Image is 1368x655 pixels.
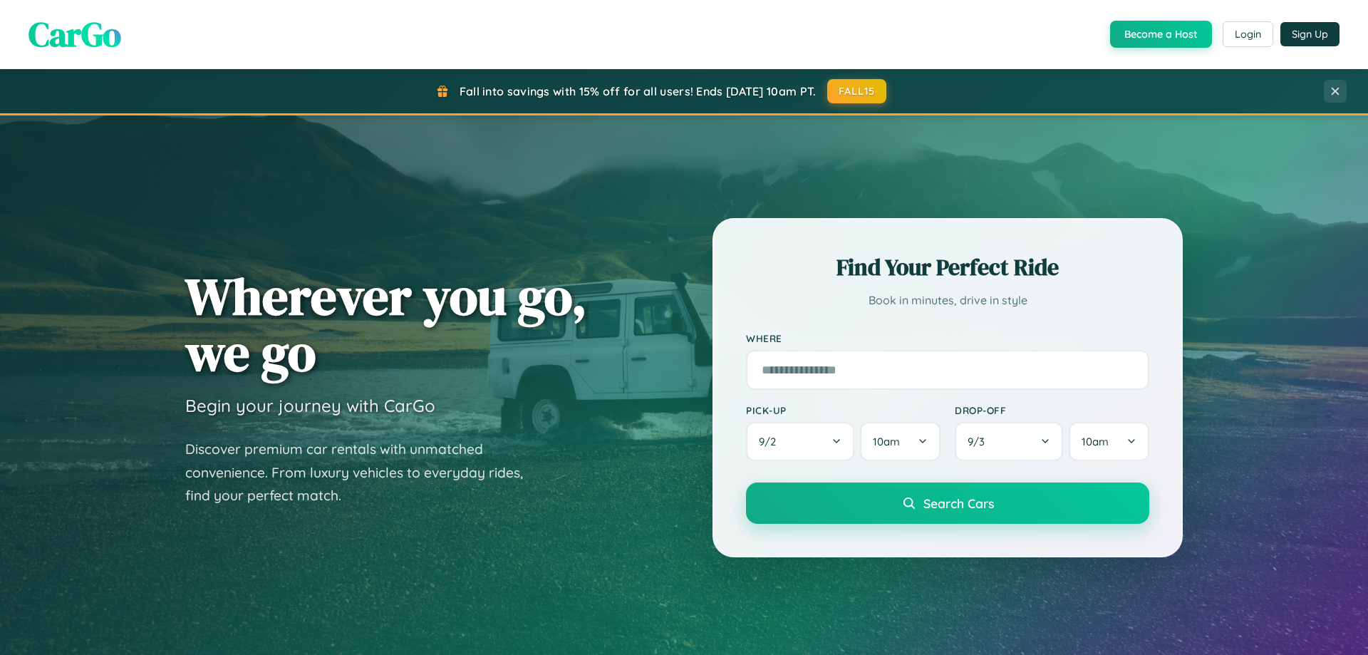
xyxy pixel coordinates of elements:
[1223,21,1273,47] button: Login
[860,422,940,461] button: 10am
[1069,422,1149,461] button: 10am
[746,252,1149,283] h2: Find Your Perfect Ride
[28,11,121,58] span: CarGo
[746,483,1149,524] button: Search Cars
[1110,21,1212,48] button: Become a Host
[923,495,994,511] span: Search Cars
[955,422,1063,461] button: 9/3
[185,268,587,381] h1: Wherever you go, we go
[460,84,817,98] span: Fall into savings with 15% off for all users! Ends [DATE] 10am PT.
[827,79,887,103] button: FALL15
[746,404,940,416] label: Pick-up
[746,290,1149,311] p: Book in minutes, drive in style
[1280,22,1339,46] button: Sign Up
[185,395,435,416] h3: Begin your journey with CarGo
[968,435,992,448] span: 9 / 3
[759,435,783,448] span: 9 / 2
[873,435,900,448] span: 10am
[955,404,1149,416] label: Drop-off
[746,332,1149,344] label: Where
[185,438,541,507] p: Discover premium car rentals with unmatched convenience. From luxury vehicles to everyday rides, ...
[1082,435,1109,448] span: 10am
[746,422,854,461] button: 9/2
